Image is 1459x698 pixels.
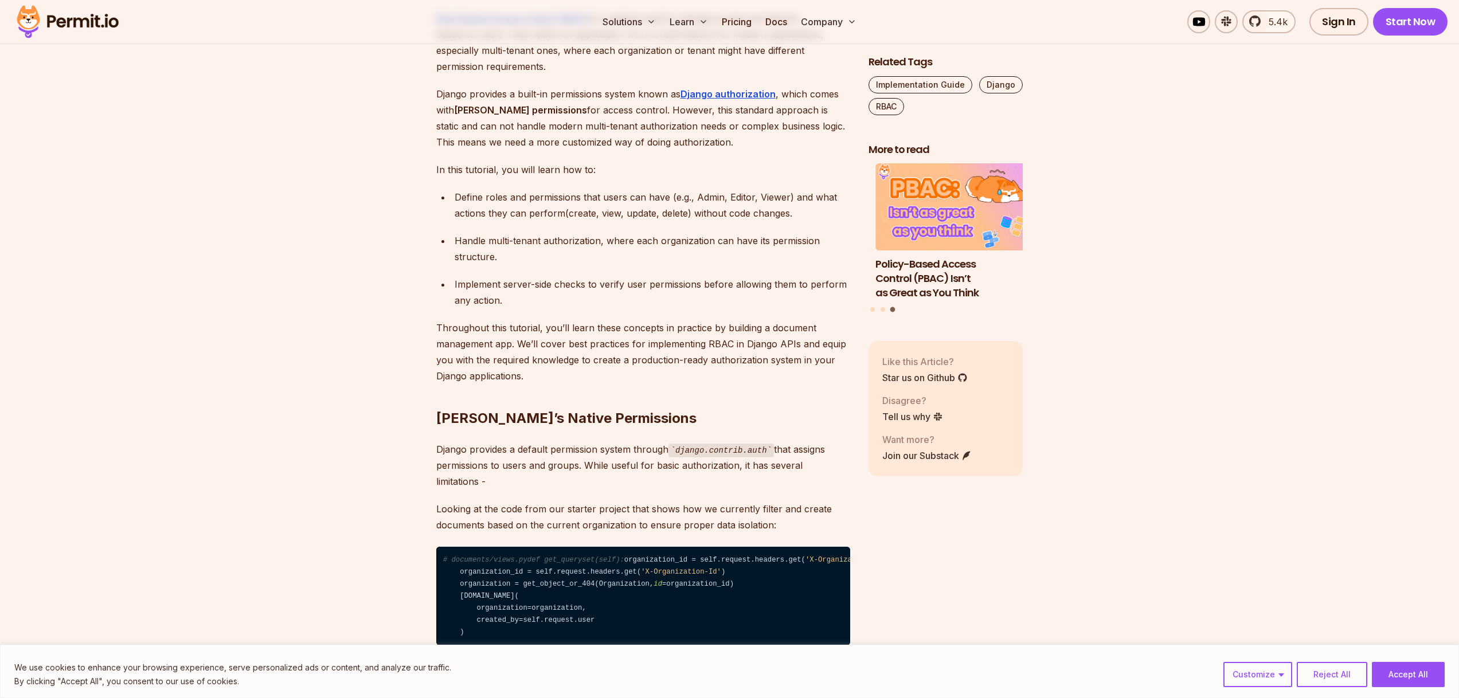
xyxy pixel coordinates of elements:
p: Like this Article? [882,355,968,368]
button: Go to slide 2 [881,307,885,312]
p: Disagree? [882,394,943,407]
p: Django provides a default permission system through that assigns permissions to users and groups.... [436,441,850,490]
button: Learn [665,10,713,33]
button: Reject All [1297,662,1367,687]
img: Permit logo [11,2,124,41]
a: Join our Substack [882,449,972,462]
button: Accept All [1372,662,1445,687]
span: 'X-Organization-Id' [805,556,886,564]
a: Star us on Github [882,371,968,385]
code: django.contrib.auth [668,444,774,457]
p: Want more? [882,433,972,446]
p: By clicking "Accept All", you consent to our use of cookies. [14,675,451,688]
a: Django authorization [680,88,776,100]
a: Pricing [717,10,756,33]
a: RBAC [869,98,904,115]
div: Define roles and permissions that users can have (e.g., Admin, Editor, Viewer) and what actions t... [455,189,850,221]
a: Tell us why [882,410,943,423]
p: Throughout this tutorial, you’ll learn these concepts in practice by building a document manageme... [436,320,850,384]
h2: [PERSON_NAME]’s Native Permissions [436,363,850,428]
a: Django [979,76,1023,93]
span: # documents/views.pydef get_queryset(self): [443,556,624,564]
span: id [654,580,662,588]
span: 5.4k [1262,15,1288,29]
button: Solutions [598,10,660,33]
div: Posts [869,164,1023,314]
div: Implement server-side checks to verify user permissions before allowing them to perform any action. [455,276,850,308]
li: 3 of 3 [875,164,1030,300]
p: In this tutorial, you will learn how to: [436,162,850,178]
button: Go to slide 3 [890,307,895,312]
strong: [PERSON_NAME] permissions [454,104,587,116]
button: Go to slide 1 [870,307,875,312]
span: 'X-Organization-Id' [641,568,721,576]
code: organization_id = self.request.headers.get( ) organization_id: Document.objects.none() Document.o... [436,547,850,645]
a: Sign In [1309,8,1368,36]
button: Company [796,10,861,33]
a: Docs [761,10,792,33]
h3: Policy-Based Access Control (PBAC) Isn’t as Great as You Think [875,257,1030,300]
img: Policy-Based Access Control (PBAC) Isn’t as Great as You Think [875,164,1030,251]
a: Start Now [1373,8,1448,36]
h2: Related Tags [869,55,1023,69]
div: Handle multi-tenant authorization, where each organization can have its permission structure. [455,233,850,265]
p: Django provides a built-in permissions system known as , which comes with for access control. How... [436,86,850,150]
a: 5.4k [1242,10,1296,33]
p: Looking at the code from our starter project that shows how we currently filter and create docume... [436,501,850,533]
button: Customize [1223,662,1292,687]
a: Policy-Based Access Control (PBAC) Isn’t as Great as You ThinkPolicy-Based Access Control (PBAC) ... [875,164,1030,300]
h2: More to read [869,143,1023,157]
p: We use cookies to enhance your browsing experience, serve personalized ads or content, and analyz... [14,661,451,675]
a: Implementation Guide [869,76,972,93]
